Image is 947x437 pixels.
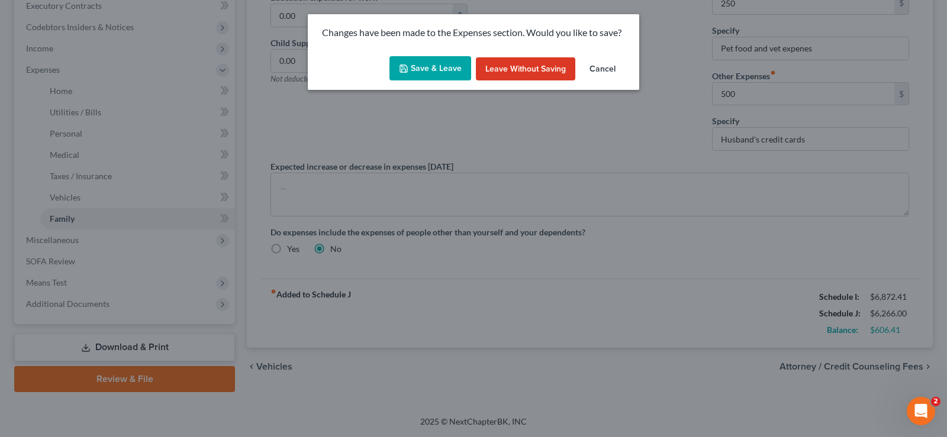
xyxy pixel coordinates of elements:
button: Cancel [580,57,625,81]
p: Changes have been made to the Expenses section. Would you like to save? [322,26,625,40]
span: 2 [931,397,940,406]
iframe: Intercom live chat [907,397,935,425]
button: Save & Leave [389,56,471,81]
button: Leave without Saving [476,57,575,81]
